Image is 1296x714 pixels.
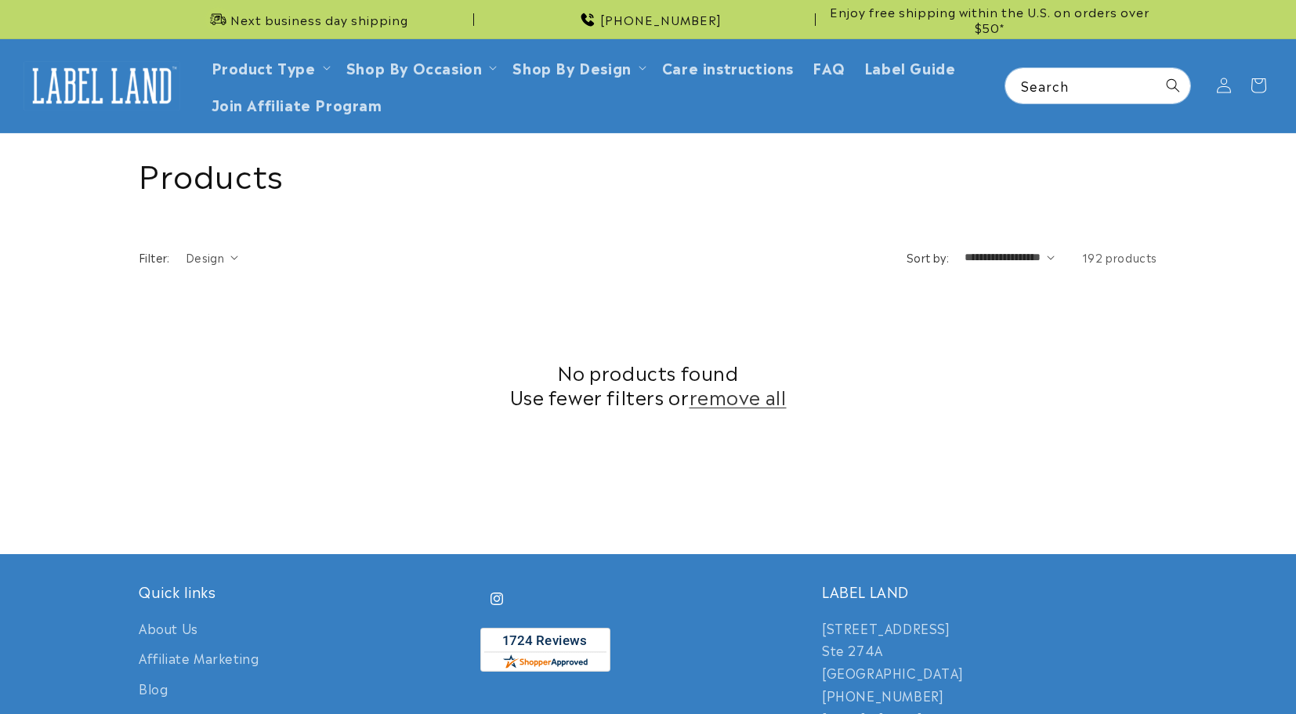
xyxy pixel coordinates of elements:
summary: Design (0 selected) [186,249,238,266]
span: Enjoy free shipping within the U.S. on orders over $50* [822,4,1157,34]
img: Customer Reviews [480,628,610,672]
span: Join Affiliate Program [212,95,382,113]
a: Shop By Design [512,56,631,78]
span: Label Guide [864,58,956,76]
h2: No products found Use fewer filters or [139,360,1157,408]
a: Affiliate Marketing [139,643,259,673]
img: Label Land [24,61,180,110]
span: Next business day shipping [230,12,408,27]
span: Design [186,249,224,265]
summary: Shop By Occasion [337,49,504,85]
a: remove all [690,384,787,408]
a: Label Guide [855,49,965,85]
a: Blog [139,673,168,704]
span: FAQ [813,58,845,76]
a: Join Affiliate Program [202,85,392,122]
a: Care instructions [653,49,803,85]
summary: Product Type [202,49,337,85]
summary: Shop By Design [503,49,652,85]
span: Care instructions [662,58,794,76]
button: Search [1156,68,1190,103]
label: Sort by: [907,249,949,265]
a: Label Land [18,56,186,116]
a: FAQ [803,49,855,85]
h1: Products [139,153,1157,194]
span: [PHONE_NUMBER] [600,12,722,27]
a: Product Type [212,56,316,78]
span: 192 products [1082,249,1157,265]
h2: Filter: [139,249,170,266]
h2: Quick links [139,582,474,600]
span: Shop By Occasion [346,58,483,76]
h2: LABEL LAND [822,582,1157,600]
iframe: Gorgias Floating Chat [967,640,1280,698]
a: About Us [139,617,198,643]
